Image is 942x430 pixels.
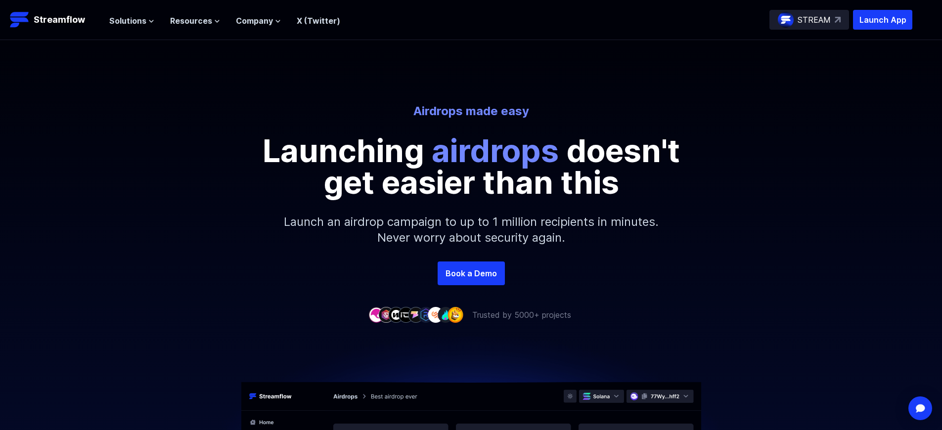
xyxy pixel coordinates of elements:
[428,307,444,322] img: company-7
[908,396,932,420] div: Open Intercom Messenger
[438,261,505,285] a: Book a Demo
[10,10,30,30] img: Streamflow Logo
[853,10,912,30] button: Launch App
[418,307,434,322] img: company-6
[769,10,849,30] a: STREAM
[438,307,453,322] img: company-8
[368,307,384,322] img: company-1
[10,10,99,30] a: Streamflow
[170,15,220,27] button: Resources
[34,13,85,27] p: Streamflow
[170,15,212,27] span: Resources
[408,307,424,322] img: company-5
[472,309,571,321] p: Trusted by 5000+ projects
[798,14,831,26] p: STREAM
[835,17,841,23] img: top-right-arrow.svg
[448,307,463,322] img: company-9
[236,15,281,27] button: Company
[109,15,146,27] span: Solutions
[249,135,694,198] p: Launching doesn't get easier than this
[398,307,414,322] img: company-4
[109,15,154,27] button: Solutions
[778,12,794,28] img: streamflow-logo-circle.png
[197,103,745,119] p: Airdrops made easy
[236,15,273,27] span: Company
[297,16,340,26] a: X (Twitter)
[378,307,394,322] img: company-2
[259,198,684,261] p: Launch an airdrop campaign to up to 1 million recipients in minutes. Never worry about security a...
[388,307,404,322] img: company-3
[432,131,559,170] span: airdrops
